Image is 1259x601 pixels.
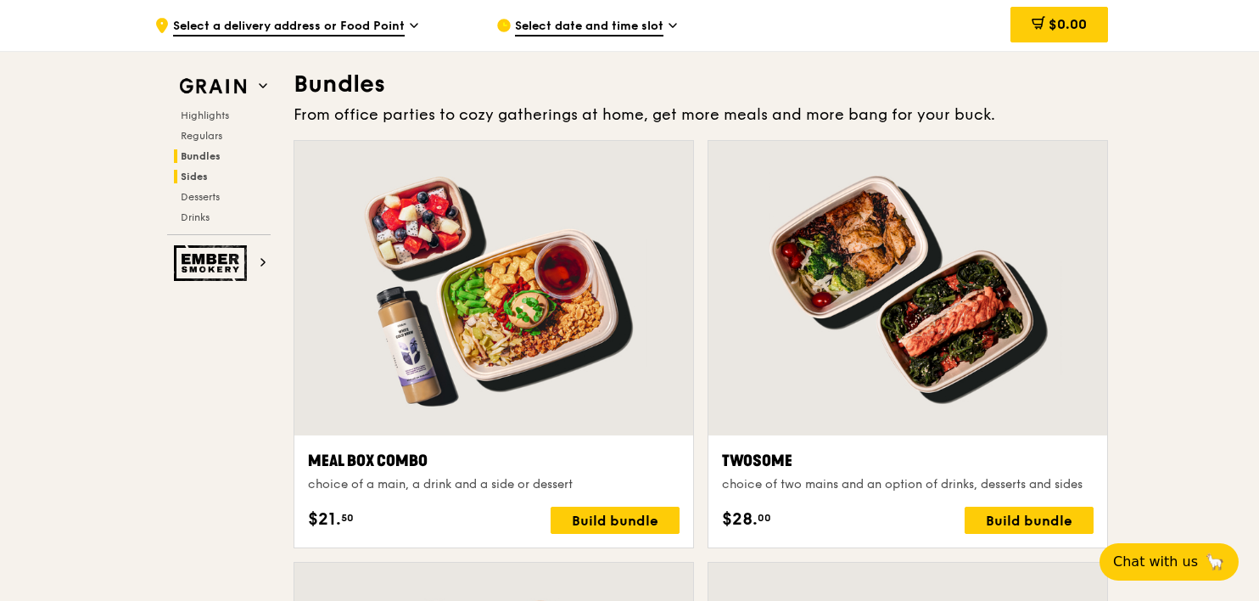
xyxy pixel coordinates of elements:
[308,449,680,473] div: Meal Box Combo
[722,449,1094,473] div: Twosome
[294,103,1108,126] div: From office parties to cozy gatherings at home, get more meals and more bang for your buck.
[173,18,405,37] span: Select a delivery address or Food Point
[181,110,229,121] span: Highlights
[1049,16,1087,32] span: $0.00
[181,130,222,142] span: Regulars
[1100,543,1239,581] button: Chat with us🦙
[308,476,680,493] div: choice of a main, a drink and a side or dessert
[758,511,771,525] span: 00
[181,191,220,203] span: Desserts
[722,476,1094,493] div: choice of two mains and an option of drinks, desserts and sides
[515,18,663,37] span: Select date and time slot
[181,211,210,223] span: Drinks
[294,69,1108,99] h3: Bundles
[1113,552,1198,572] span: Chat with us
[181,150,221,162] span: Bundles
[174,71,252,102] img: Grain web logo
[308,507,341,532] span: $21.
[722,507,758,532] span: $28.
[341,511,354,525] span: 50
[965,507,1094,534] div: Build bundle
[1205,552,1225,572] span: 🦙
[181,171,208,183] span: Sides
[551,507,680,534] div: Build bundle
[174,245,252,281] img: Ember Smokery web logo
